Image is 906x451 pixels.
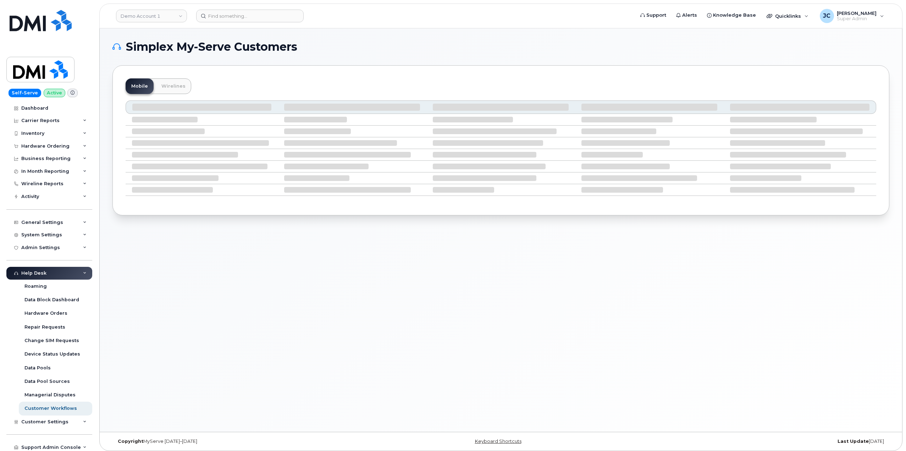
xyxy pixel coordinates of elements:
strong: Last Update [838,439,869,444]
div: [DATE] [630,439,889,444]
div: MyServe [DATE]–[DATE] [112,439,371,444]
strong: Copyright [118,439,143,444]
a: Keyboard Shortcuts [475,439,521,444]
a: Mobile [126,78,154,94]
a: Wirelines [156,78,191,94]
span: Simplex My-Serve Customers [126,42,297,52]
